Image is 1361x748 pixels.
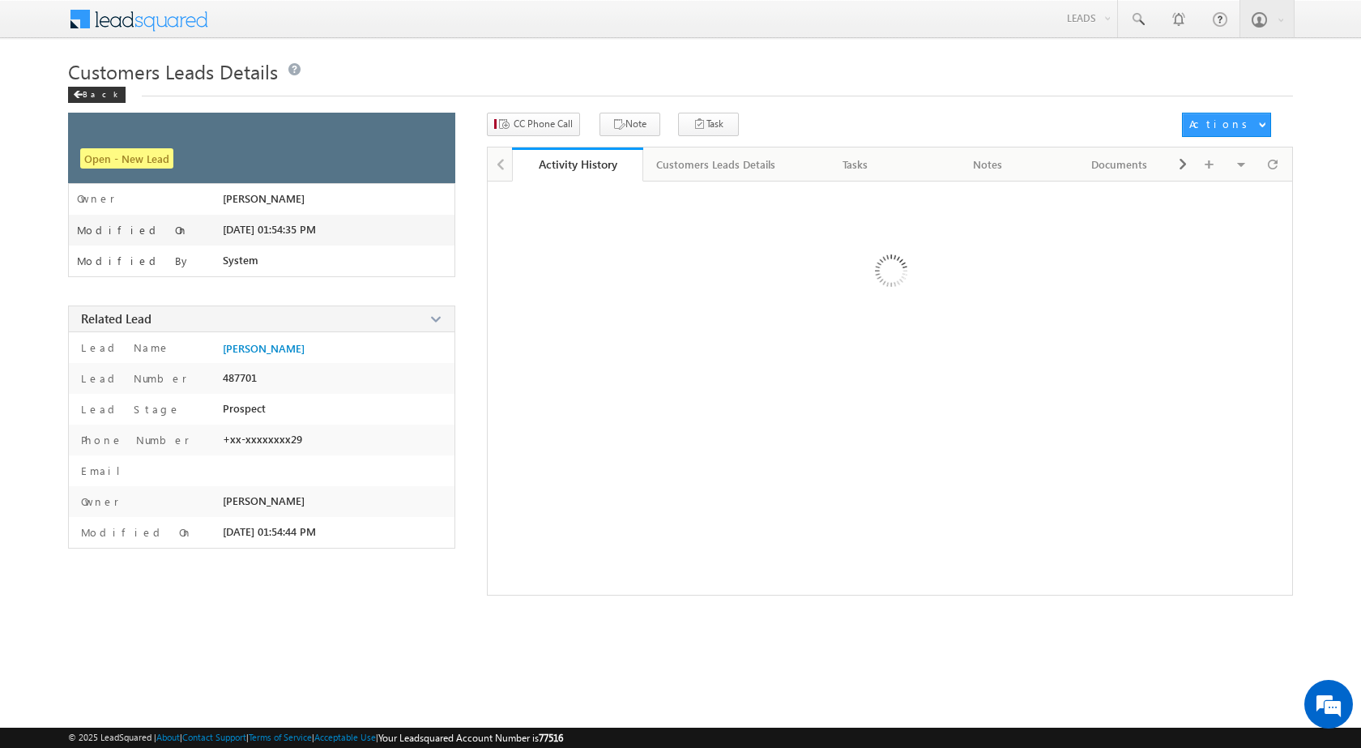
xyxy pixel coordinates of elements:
[223,371,257,384] span: 487701
[77,525,193,540] label: Modified On
[378,732,563,744] span: Your Leadsquared Account Number is
[223,433,302,446] span: +xx-xxxxxxxx29
[77,224,189,237] label: Modified On
[223,254,258,267] span: System
[803,155,907,174] div: Tasks
[223,342,305,355] a: [PERSON_NAME]
[77,464,133,478] label: Email
[678,113,739,136] button: Task
[314,732,376,742] a: Acceptable Use
[512,147,644,182] a: Activity History
[806,190,974,357] img: Loading ...
[77,254,191,267] label: Modified By
[643,147,790,182] a: Customers Leads Details
[539,732,563,744] span: 77516
[1067,155,1171,174] div: Documents
[599,113,660,136] button: Note
[77,433,190,447] label: Phone Number
[223,494,305,507] span: [PERSON_NAME]
[223,525,316,538] span: [DATE] 01:54:44 PM
[935,155,1039,174] div: Notes
[922,147,1054,182] a: Notes
[77,371,187,386] label: Lead Number
[514,117,573,131] span: CC Phone Call
[223,192,305,205] span: [PERSON_NAME]
[77,192,115,205] label: Owner
[80,148,173,169] span: Open - New Lead
[68,87,126,103] div: Back
[182,732,246,742] a: Contact Support
[77,402,181,417] label: Lead Stage
[1189,117,1253,131] div: Actions
[223,223,316,236] span: [DATE] 01:54:35 PM
[1182,113,1271,137] button: Actions
[249,732,312,742] a: Terms of Service
[77,494,119,509] label: Owner
[790,147,922,182] a: Tasks
[68,58,278,84] span: Customers Leads Details
[81,310,151,327] span: Related Lead
[487,113,580,136] button: CC Phone Call
[77,340,170,355] label: Lead Name
[223,402,266,415] span: Prospect
[156,732,180,742] a: About
[1054,147,1186,182] a: Documents
[656,155,775,174] div: Customers Leads Details
[524,156,632,172] div: Activity History
[68,730,563,746] span: © 2025 LeadSquared | | | | |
